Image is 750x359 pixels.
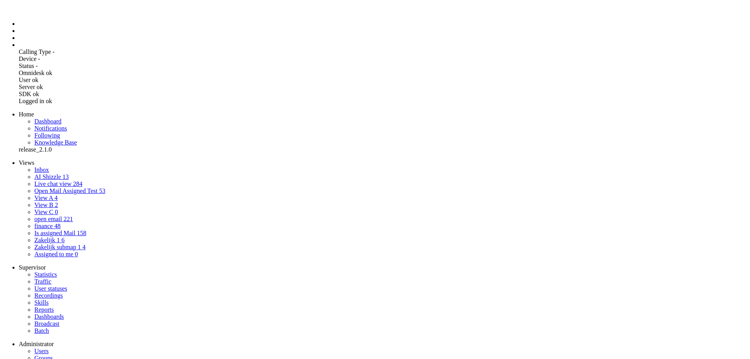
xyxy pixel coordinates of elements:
span: ok [32,77,38,83]
a: View B 2 [34,202,58,208]
a: translate('statistics') [34,271,57,278]
span: Logged in [19,98,44,104]
li: Supervisor menu [19,34,747,41]
a: Inbox [34,166,49,173]
a: Zakelijk submap 1 4 [34,244,86,250]
span: 48 [54,223,61,229]
span: 0 [75,251,78,257]
span: 284 [73,180,82,187]
span: Status [19,63,34,69]
span: Assigned to me [34,251,73,257]
a: Zakelijk 1 6 [34,237,64,243]
span: 158 [77,230,86,236]
span: 0 [55,209,58,215]
span: 13 [62,173,69,180]
ul: Menu [3,6,747,105]
a: User statuses [34,285,67,292]
li: Home menu item [19,111,747,118]
span: 221 [64,216,73,222]
a: Batch [34,327,49,334]
span: Calling Type [19,48,51,55]
a: Dashboards [34,313,64,320]
a: Omnidesk [19,6,32,13]
span: Dashboard [34,118,61,125]
span: - [53,48,55,55]
span: Notifications [34,125,67,132]
a: View A 4 [34,195,57,201]
a: Is assigned Mail 158 [34,230,86,236]
a: Open Mail Assigned Test 53 [34,188,105,194]
span: - [38,55,40,62]
li: Admin menu [19,41,747,48]
a: finance 48 [34,223,61,229]
a: AI Shizzle 13 [34,173,69,180]
li: Dashboard menu [19,20,747,27]
li: Supervisor [19,264,747,271]
ul: dashboard menu items [3,111,747,153]
a: Live chat view 284 [34,180,82,187]
span: Omnidesk [19,70,45,76]
a: Following [34,132,60,139]
a: open email 221 [34,216,73,222]
a: Dashboard menu item [34,118,61,125]
span: 6 [61,237,64,243]
span: View B [34,202,53,208]
a: Recordings [34,292,63,299]
span: Statistics [34,271,57,278]
a: Reports [34,306,54,313]
span: View C [34,209,53,215]
li: Tickets menu [19,27,747,34]
li: Views [19,159,747,166]
span: - [36,63,37,69]
li: Administrator [19,341,747,348]
span: 53 [99,188,105,194]
span: Server [19,84,35,90]
span: ok [33,91,39,97]
span: open email [34,216,62,222]
span: AI Shizzle [34,173,61,180]
span: ok [37,84,43,90]
span: Is assigned Mail [34,230,75,236]
span: 4 [54,195,57,201]
span: 2 [55,202,58,208]
span: release_2.1.0 [19,146,52,153]
span: User [19,77,30,83]
a: Notifications menu item [34,125,67,132]
a: Knowledge base [34,139,77,146]
span: Live chat view [34,180,71,187]
span: Zakelijk 1 [34,237,60,243]
span: Zakelijk submap 1 [34,244,81,250]
a: Skills [34,299,48,306]
span: finance [34,223,53,229]
span: View A [34,195,53,201]
a: View C 0 [34,209,58,215]
a: Broadcast [34,320,59,327]
span: SDK [19,91,31,97]
a: Assigned to me 0 [34,251,78,257]
span: ok [46,98,52,104]
span: Device [19,55,36,62]
a: Users [34,348,48,354]
a: Traffic [34,278,52,285]
span: Knowledge Base [34,139,77,146]
span: ok [46,70,52,76]
span: Open Mail Assigned Test [34,188,98,194]
span: 4 [82,244,86,250]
